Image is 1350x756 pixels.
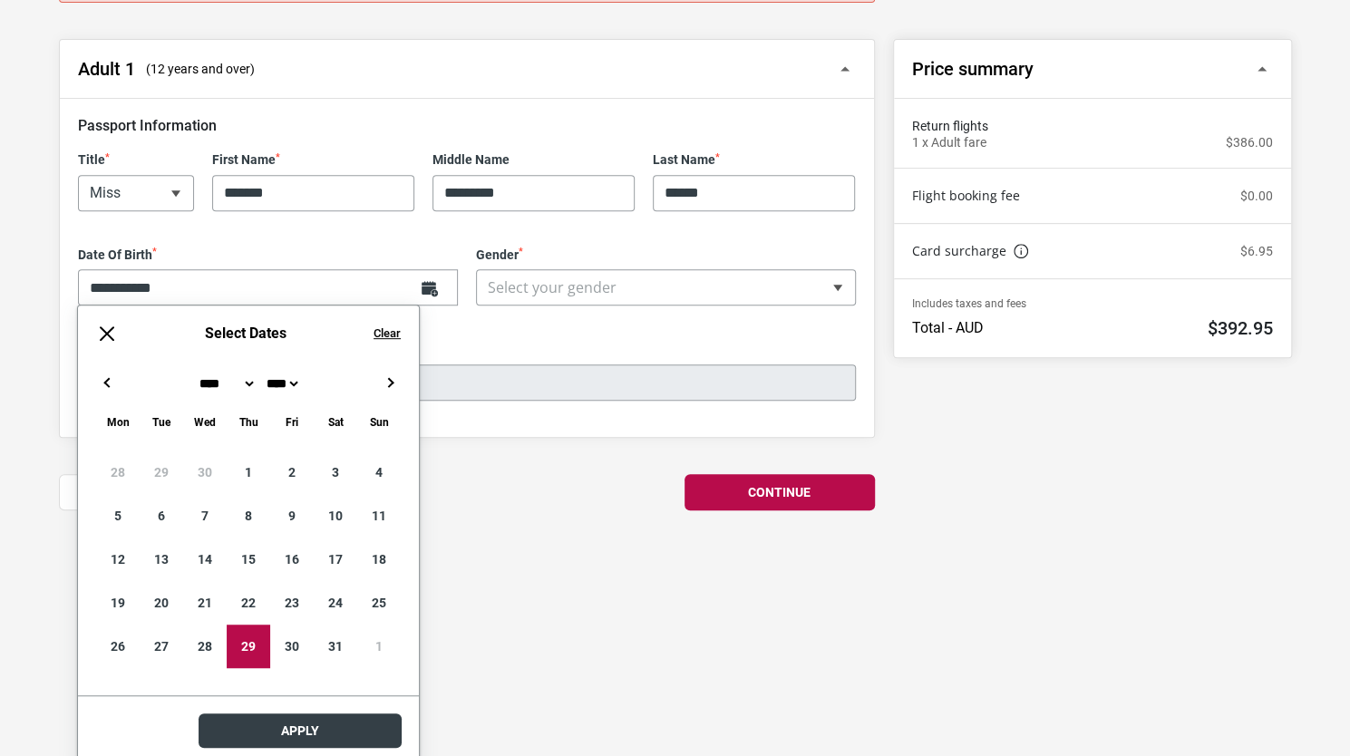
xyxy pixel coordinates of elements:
h2: Adult 1 [78,58,135,80]
div: 30 [183,451,227,494]
button: Adult 1 (12 years and over) [60,40,874,99]
div: 8 [227,494,270,538]
div: 17 [314,538,357,581]
button: Apply [199,713,402,748]
div: 1 [227,451,270,494]
div: 12 [96,538,140,581]
div: 9 [270,494,314,538]
div: 25 [357,581,401,625]
a: Card surcharge [912,242,1028,260]
div: 27 [140,625,183,668]
div: 28 [96,451,140,494]
div: 26 [96,625,140,668]
span: (12 years and over) [146,60,255,78]
div: 1 [357,625,401,668]
div: 13 [140,538,183,581]
span: Select your gender [477,270,855,305]
div: 30 [270,625,314,668]
h2: $392.95 [1208,317,1273,339]
p: Total - AUD [912,319,984,337]
div: 2 [270,451,314,494]
button: Continue [685,474,875,510]
h6: Select Dates [136,325,355,342]
a: Flight booking fee [912,187,1020,205]
span: Return flights [912,117,1273,135]
p: 1 x Adult fare [912,135,986,150]
div: 28 [183,625,227,668]
p: Includes taxes and fees [912,297,1273,310]
p: $386.00 [1226,135,1273,150]
p: $6.95 [1240,244,1273,259]
div: 19 [96,581,140,625]
div: 31 [314,625,357,668]
div: Saturday [314,412,357,432]
div: Monday [96,412,140,432]
div: 18 [357,538,401,581]
div: 22 [227,581,270,625]
div: 5 [96,494,140,538]
span: Miss [78,175,194,211]
span: Miss [79,176,193,210]
button: ← [96,372,118,393]
div: 3 [314,451,357,494]
div: 10 [314,494,357,538]
div: 11 [357,494,401,538]
div: 24 [314,581,357,625]
div: 20 [140,581,183,625]
button: Clear [374,325,401,342]
div: 21 [183,581,227,625]
div: 15 [227,538,270,581]
h3: Passport Information [78,117,856,134]
span: Select your gender [476,269,856,305]
button: Back [59,474,249,510]
div: Wednesday [183,412,227,432]
label: Last Name [653,152,855,168]
div: 7 [183,494,227,538]
div: 29 [227,625,270,668]
div: Tuesday [140,412,183,432]
label: Title [78,152,194,168]
div: 6 [140,494,183,538]
label: Middle Name [432,152,635,168]
label: Email Address [78,342,856,357]
div: Thursday [227,412,270,432]
label: Gender [476,247,856,263]
h2: Price summary [912,58,1034,80]
div: 23 [270,581,314,625]
div: Sunday [357,412,401,432]
button: Price summary [894,40,1291,99]
div: 4 [357,451,401,494]
label: First Name [212,152,414,168]
label: Date Of Birth [78,247,458,263]
button: → [379,372,401,393]
span: Select your gender [488,277,617,297]
div: 14 [183,538,227,581]
div: 16 [270,538,314,581]
div: 29 [140,451,183,494]
div: Friday [270,412,314,432]
p: $0.00 [1240,189,1273,204]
